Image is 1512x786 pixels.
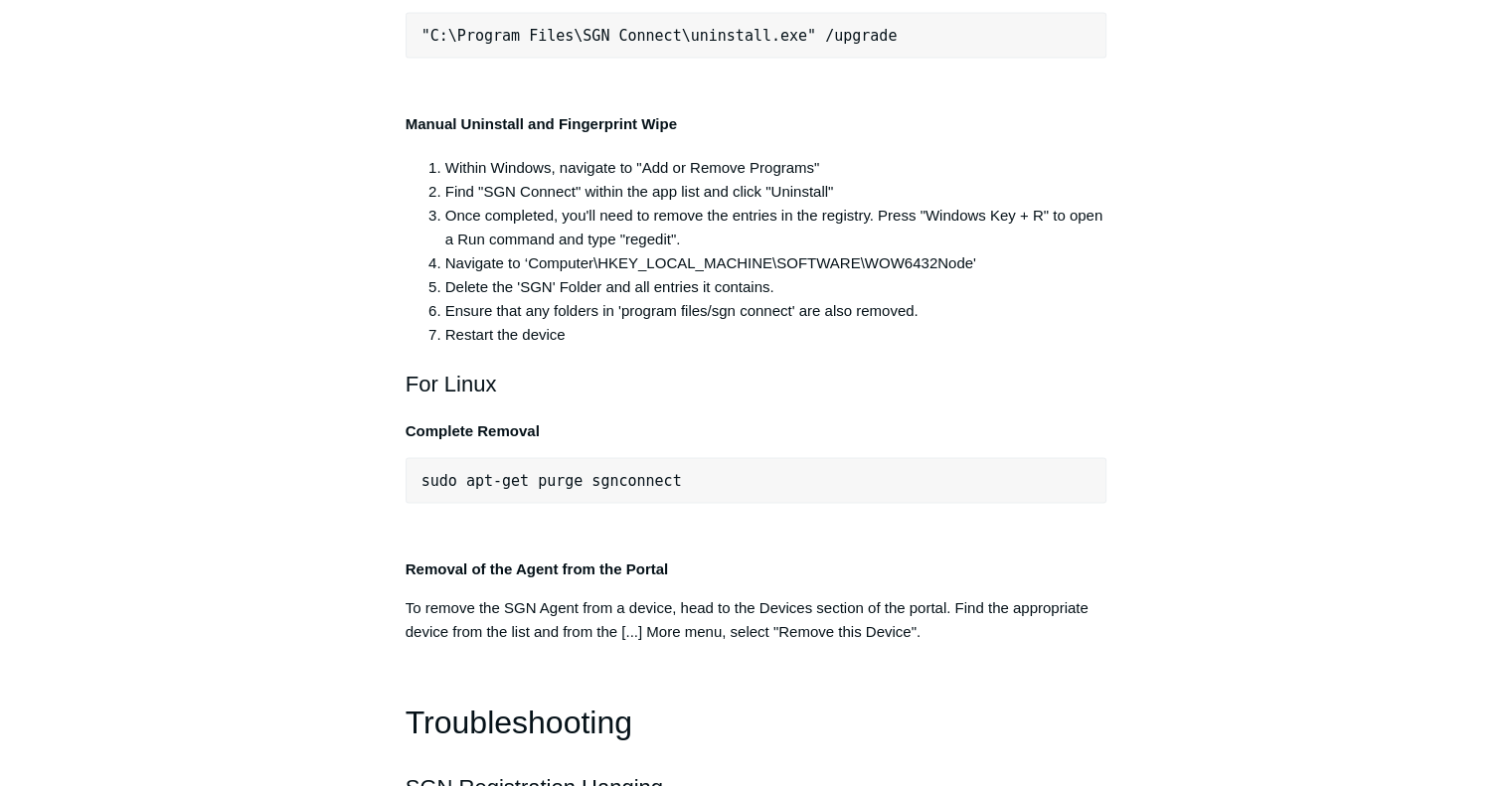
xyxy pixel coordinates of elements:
span: To remove the SGN Agent from a device, head to the Devices section of the portal. Find the approp... [406,599,1089,640]
strong: Removal of the Agent from the Portal [406,560,668,577]
span: "C:\Program Files\SGN Connect\uninstall.exe" /upgrade [421,27,898,45]
strong: Manual Uninstall and Fingerprint Wipe [406,115,677,132]
li: Restart the device [445,323,1107,347]
li: Navigate to ‘Computer\HKEY_LOCAL_MACHINE\SOFTWARE\WOW6432Node' [445,251,1107,275]
strong: Complete Removal [406,422,540,439]
h1: Troubleshooting [406,698,1107,748]
h2: For Linux [406,367,1107,401]
pre: sudo apt-get purge sgnconnect [406,458,1107,504]
li: Delete the 'SGN' Folder and all entries it contains. [445,275,1107,299]
li: Ensure that any folders in 'program files/sgn connect' are also removed. [445,299,1107,323]
li: Find "SGN Connect" within the app list and click "Uninstall" [445,180,1107,204]
li: Within Windows, navigate to "Add or Remove Programs" [445,156,1107,180]
li: Once completed, you'll need to remove the entries in the registry. Press "Windows Key + R" to ope... [445,204,1107,251]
